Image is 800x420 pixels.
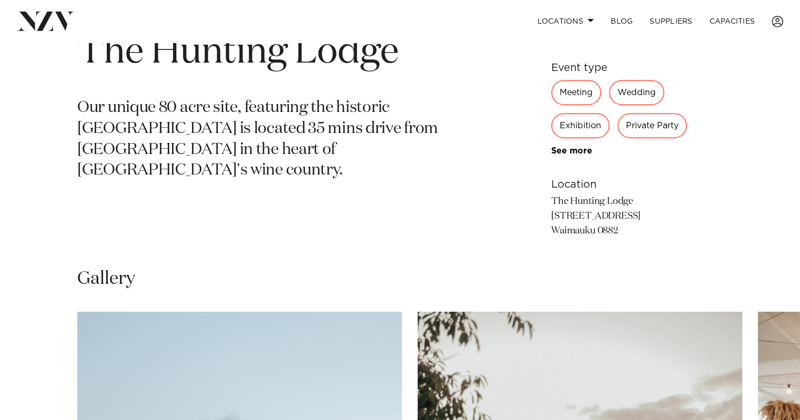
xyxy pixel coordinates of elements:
div: Meeting [551,80,601,105]
a: Capacities [701,10,764,33]
a: Locations [529,10,602,33]
a: SUPPLIERS [641,10,701,33]
img: nzv-logo.png [17,12,74,30]
p: Our unique 80 acre site, featuring the historic [GEOGRAPHIC_DATA] is located 35 mins drive from [... [77,98,477,182]
a: BLOG [602,10,641,33]
div: Exhibition [551,113,610,138]
div: Wedding [609,80,664,105]
div: Private Party [617,113,687,138]
p: The Hunting Lodge [STREET_ADDRESS] Waimauku 0882 [551,194,723,239]
h2: Gallery [77,267,135,291]
h6: Location [551,177,723,192]
h6: Event type [551,60,723,76]
h1: The Hunting Lodge [77,28,477,77]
